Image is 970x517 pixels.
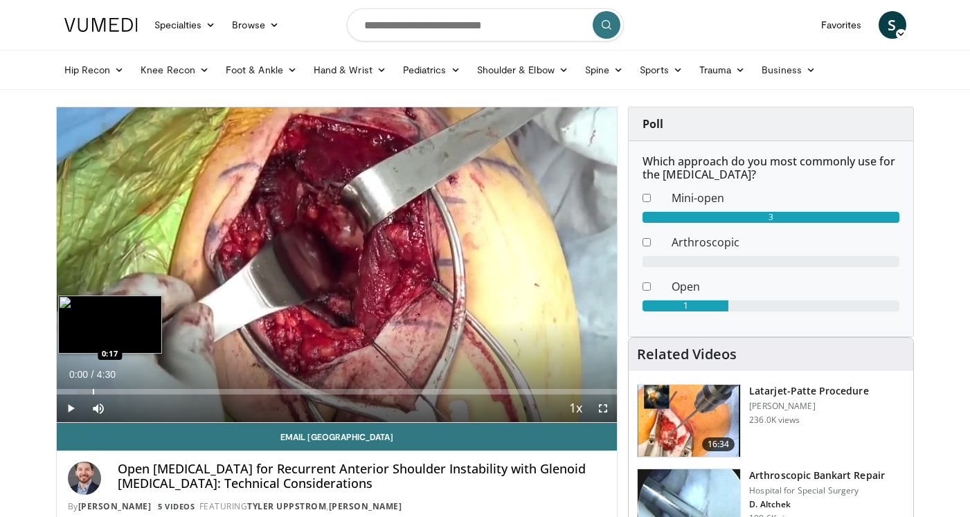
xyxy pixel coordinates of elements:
p: Hospital for Special Surgery [749,485,885,496]
dd: Mini-open [661,190,910,206]
h3: Arthroscopic Bankart Repair [749,469,885,482]
a: [PERSON_NAME] [78,500,152,512]
span: 4:30 [97,369,116,380]
button: Playback Rate [562,394,589,422]
a: Favorites [813,11,870,39]
span: 0:00 [69,369,88,380]
dd: Open [661,278,910,295]
div: Progress Bar [57,389,618,394]
img: VuMedi Logo [64,18,138,32]
strong: Poll [643,116,663,131]
div: By FEATURING , [68,500,607,513]
a: Browse [224,11,287,39]
a: Hand & Wrist [305,56,395,84]
a: S [879,11,906,39]
div: 3 [643,212,899,223]
a: Shoulder & Elbow [469,56,577,84]
span: / [91,369,94,380]
a: Specialties [146,11,224,39]
button: Fullscreen [589,394,617,422]
p: D. Altchek [749,499,885,510]
div: 1 [643,300,728,311]
h4: Open [MEDICAL_DATA] for Recurrent Anterior Shoulder Instability with Glenoid [MEDICAL_DATA]: Tech... [118,462,607,491]
button: Mute [84,394,112,422]
img: Avatar [68,462,101,495]
a: Foot & Ankle [217,56,305,84]
img: 617583_3.png.150x105_q85_crop-smart_upscale.jpg [638,385,740,457]
a: 16:34 Latarjet-Patte Procedure [PERSON_NAME] 236.0K views [637,384,905,457]
a: [PERSON_NAME] [329,500,402,512]
a: 5 Videos [154,500,199,512]
p: 236.0K views [749,415,800,426]
a: Sports [631,56,691,84]
a: Trauma [691,56,754,84]
a: Business [753,56,824,84]
img: image.jpeg [58,296,162,354]
a: Hip Recon [56,56,133,84]
a: Pediatrics [395,56,469,84]
h3: Latarjet-Patte Procedure [749,384,868,398]
a: Knee Recon [132,56,217,84]
a: Email [GEOGRAPHIC_DATA] [57,423,618,451]
video-js: Video Player [57,107,618,423]
h4: Related Videos [637,346,737,363]
span: 16:34 [702,437,735,451]
h6: Which approach do you most commonly use for the [MEDICAL_DATA]? [643,155,899,181]
p: [PERSON_NAME] [749,401,868,412]
a: Tyler Uppstrom [247,500,326,512]
button: Play [57,394,84,422]
a: Spine [577,56,631,84]
input: Search topics, interventions [347,8,624,42]
dd: Arthroscopic [661,234,910,251]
